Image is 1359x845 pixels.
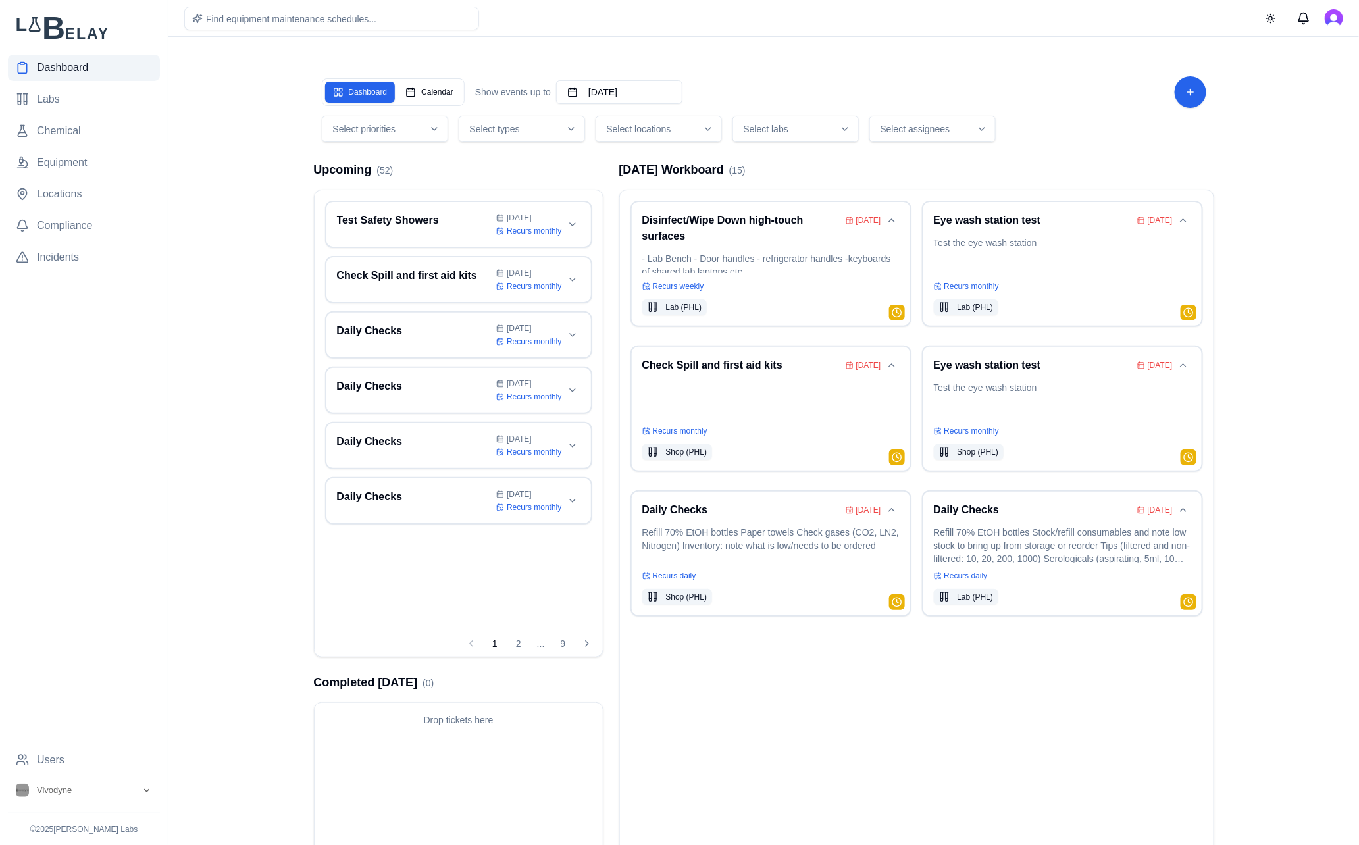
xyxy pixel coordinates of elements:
[565,217,580,232] button: Expand card
[565,438,580,453] button: Expand card
[666,592,707,602] span: Shop (PHL)
[325,256,592,303] div: Check Spill and first aid kits[DATE]Recurs monthlyExpand card
[337,378,492,394] h3: Daily Checks
[337,323,492,339] h3: Daily Checks
[565,272,580,288] button: Expand card
[314,161,394,179] h2: Upcoming
[666,447,707,457] span: Shop (PHL)
[744,122,788,136] span: Select labs
[619,161,746,179] h2: [DATE] Workboard
[8,118,160,144] a: Chemical
[642,502,840,518] h3: Daily Checks
[653,571,696,581] span: Recurs daily
[397,82,461,103] button: Calendar
[630,346,911,472] div: Check Spill and first aid kits[DATE]Collapse cardRecurs monthlyShop (PHL)
[8,55,160,81] a: Dashboard
[37,784,72,796] span: Vivodyne
[461,633,482,654] button: Previous page
[37,123,81,139] span: Chemical
[37,186,82,202] span: Locations
[642,299,707,315] button: Lab (PHL)
[423,678,434,688] span: ( 0 )
[934,236,1191,273] p: Test the eye wash station
[337,213,492,228] h3: Test Safety Showers
[325,201,592,248] div: Test Safety Showers[DATE]Recurs monthlyExpand card
[596,116,722,142] button: Select locations
[1148,360,1173,371] span: [DATE]
[507,392,561,402] span: Recurs monthly
[944,281,999,292] span: Recurs monthly
[8,16,160,39] img: Lab Belay Logo
[922,346,1203,472] div: Eye wash station test[DATE]Collapse cardTest the eye wash stationRecurs monthlyShop (PHL)
[470,122,520,136] span: Select types
[922,490,1203,617] div: Daily Checks[DATE]Collapse cardRefill 70% EtOH bottles Stock/refill consumables and note low stoc...
[958,447,999,457] span: Shop (PHL)
[337,268,492,284] h3: Check Spill and first aid kits
[507,323,532,334] span: [DATE]
[8,244,160,270] a: Incidents
[37,218,92,234] span: Compliance
[884,357,900,373] button: Collapse card
[507,502,561,513] span: Recurs monthly
[944,571,988,581] span: Recurs daily
[337,434,492,449] h3: Daily Checks
[565,327,580,343] button: Expand card
[934,381,1191,418] p: Test the eye wash station
[325,82,396,103] button: Dashboard
[1291,5,1317,32] button: Messages
[642,213,840,244] h3: Disinfect/Wipe Down high-touch surfaces
[8,779,160,802] button: Open organization switcher
[16,784,29,797] img: Vivodyne
[934,589,999,605] button: Lab (PHL)
[666,302,702,313] span: Lab (PHL)
[8,149,160,176] a: Equipment
[884,213,900,228] button: Collapse card
[1259,7,1283,30] button: Toggle theme
[869,116,996,142] button: Select assignees
[630,201,911,327] div: Disinfect/Wipe Down high-touch surfaces[DATE]Collapse card- Lab Bench - Door handles - refrigerat...
[325,713,592,727] p: Drop tickets here
[884,502,900,518] button: Collapse card
[732,116,859,142] button: Select labs
[507,268,532,278] span: [DATE]
[934,213,1132,228] h3: Eye wash station test
[934,299,999,315] button: Lab (PHL)
[325,367,592,414] div: Daily Checks[DATE]Recurs monthlyExpand card
[8,824,160,834] p: © 2025 [PERSON_NAME] Labs
[958,302,994,313] span: Lab (PHL)
[8,181,160,207] a: Locations
[1325,9,1343,28] button: Open user button
[1175,357,1191,373] button: Collapse card
[484,633,505,654] button: 1
[642,589,713,605] button: Shop (PHL)
[206,14,376,24] span: Find equipment maintenance schedules...
[475,86,551,99] span: Show events up to
[337,489,492,505] h3: Daily Checks
[507,434,532,444] span: [DATE]
[1175,213,1191,228] button: Collapse card
[729,165,746,176] span: ( 15 )
[958,592,994,602] span: Lab (PHL)
[934,444,1004,460] button: Shop (PHL)
[934,357,1132,373] h3: Eye wash station test
[459,116,585,142] button: Select types
[37,60,88,76] span: Dashboard
[507,336,561,347] span: Recurs monthly
[922,201,1203,327] div: Eye wash station test[DATE]Collapse cardTest the eye wash stationRecurs monthlyLab (PHL)
[325,311,592,359] div: Daily Checks[DATE]Recurs monthlyExpand card
[333,122,396,136] span: Select priorities
[37,249,79,265] span: Incidents
[325,422,592,469] div: Daily Checks[DATE]Recurs monthlyExpand card
[507,226,561,236] span: Recurs monthly
[577,633,598,654] button: Next page
[37,91,60,107] span: Labs
[642,444,713,460] button: Shop (PHL)
[944,426,999,436] span: Recurs monthly
[1175,76,1206,108] button: Add Task or Chemical Request
[1325,9,1343,28] img: Lois Tolvinski
[507,213,532,223] span: [DATE]
[314,673,434,692] h2: Completed [DATE]
[507,281,561,292] span: Recurs monthly
[553,633,574,654] button: 9
[856,505,881,515] span: [DATE]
